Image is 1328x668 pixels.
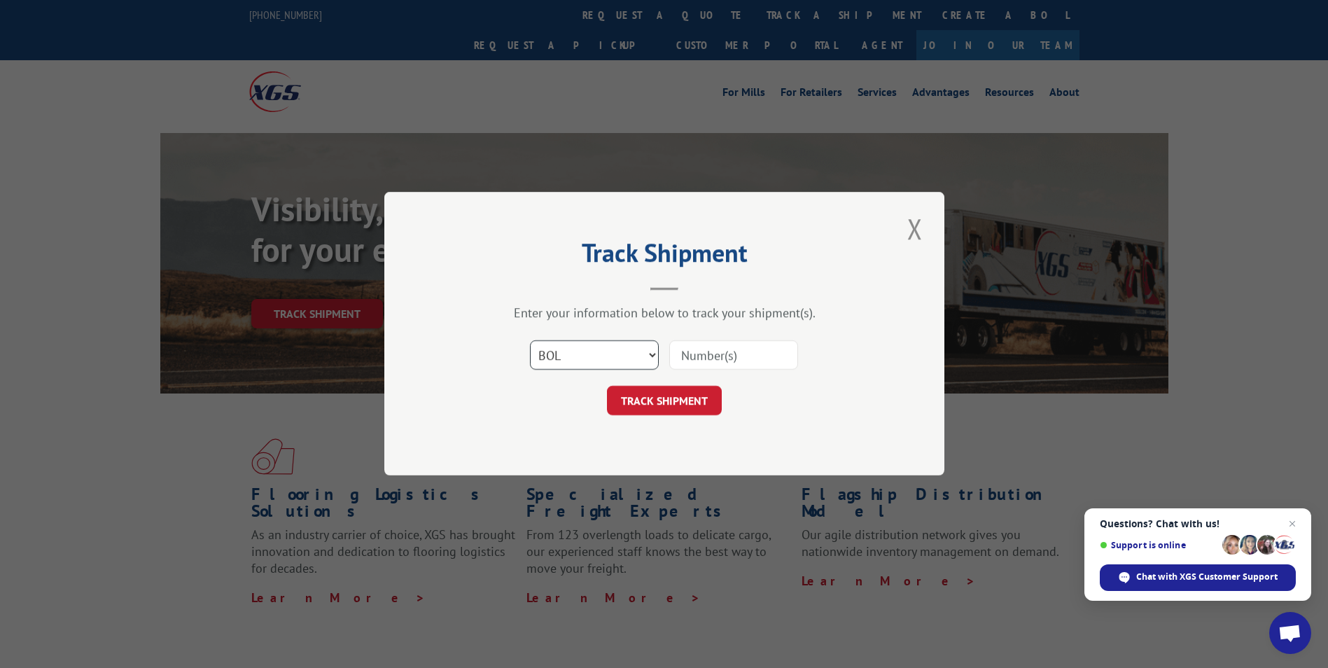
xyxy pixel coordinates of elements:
h2: Track Shipment [454,243,874,270]
button: Close modal [903,209,927,248]
a: Open chat [1269,612,1311,654]
div: Enter your information below to track your shipment(s). [454,305,874,321]
button: TRACK SHIPMENT [607,387,722,416]
span: Chat with XGS Customer Support [1100,564,1296,591]
input: Number(s) [669,341,798,370]
span: Questions? Chat with us! [1100,518,1296,529]
span: Support is online [1100,540,1217,550]
span: Chat with XGS Customer Support [1136,571,1278,583]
